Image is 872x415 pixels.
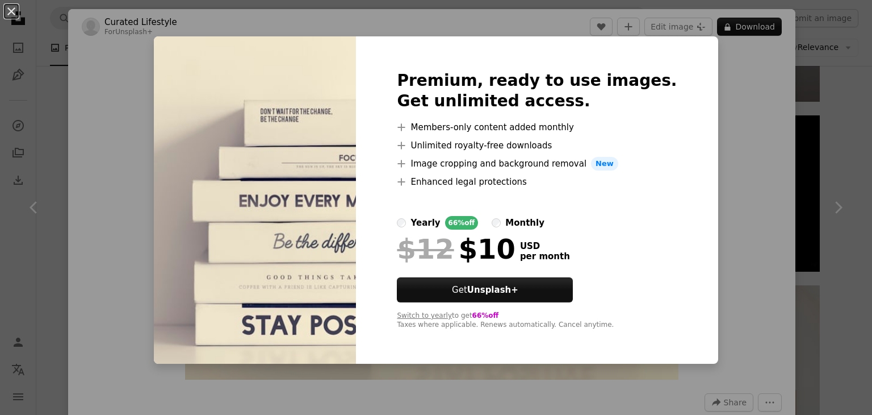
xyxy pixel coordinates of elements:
[154,36,356,364] img: premium_photo-1723619021737-df1d775eccc8
[397,234,454,264] span: $12
[397,139,677,152] li: Unlimited royalty-free downloads
[472,312,499,319] span: 66% off
[397,312,677,330] div: to get Taxes where applicable. Renews automatically. Cancel anytime.
[397,218,406,227] input: yearly66%off
[397,157,677,171] li: Image cropping and background removal
[397,277,573,302] button: GetUnsplash+
[591,157,618,171] span: New
[467,285,518,295] strong: Unsplash+
[397,312,452,321] button: Switch to yearly
[397,70,677,111] h2: Premium, ready to use images. Get unlimited access.
[397,121,677,134] li: Members-only content added monthly
[492,218,501,227] input: monthly
[520,251,570,262] span: per month
[397,175,677,189] li: Enhanced legal protections
[520,241,570,251] span: USD
[410,216,440,230] div: yearly
[505,216,544,230] div: monthly
[397,234,515,264] div: $10
[445,216,479,230] div: 66% off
